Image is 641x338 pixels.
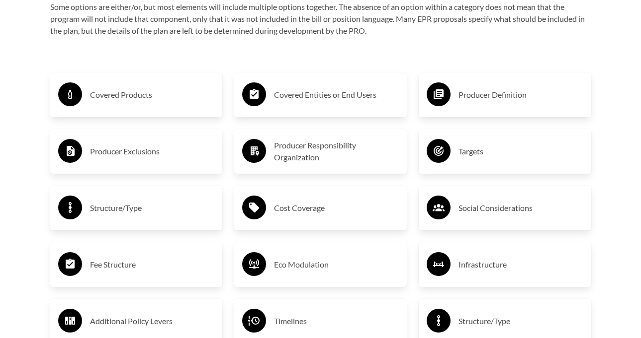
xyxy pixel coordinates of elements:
[274,313,399,329] h3: Timelines
[458,87,583,103] h3: Producer Definition
[90,200,215,216] h3: Structure/Type
[458,200,583,216] h3: Social Considerations
[274,200,399,216] h3: Cost Coverage
[90,143,215,159] h3: Producer Exclusions
[458,257,583,272] h3: Infrastructure
[458,313,583,329] h3: Structure/Type
[90,257,215,272] h3: Fee Structure
[50,1,591,37] p: Some options are either/or, but most elements will include multiple options together. The absence...
[274,257,399,272] h3: Eco Modulation
[458,143,583,159] h3: Targets
[90,313,215,329] h3: Additional Policy Levers
[90,87,215,103] h3: Covered Products
[274,139,399,163] h3: Producer Responsibility Organization
[274,87,399,103] h3: Covered Entities or End Users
